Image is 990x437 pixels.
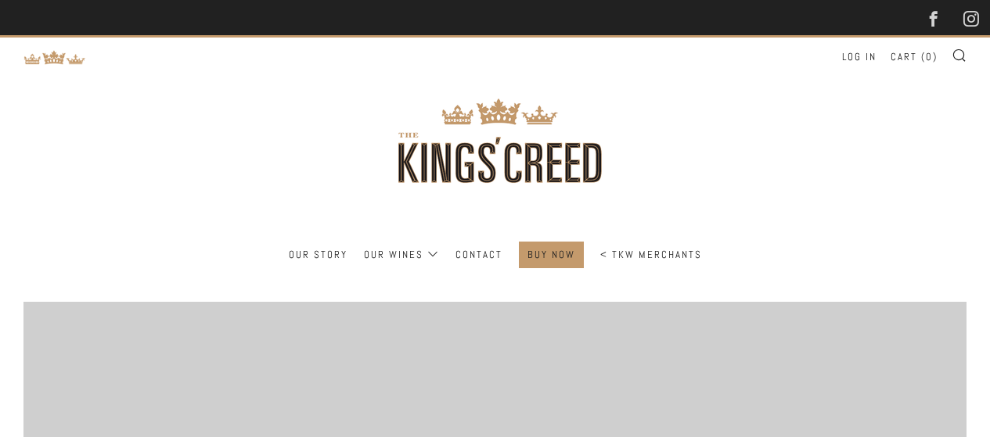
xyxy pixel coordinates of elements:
a: Our Story [289,242,347,267]
a: < TKW Merchants [600,242,702,267]
a: Contact [455,242,502,267]
a: Log in [842,45,877,70]
img: three kings wine merchants [355,38,636,242]
img: Return to TKW Merchants [23,50,86,65]
a: BUY NOW [527,242,575,267]
a: Our Wines [364,242,439,267]
a: Return to TKW Merchants [23,48,86,63]
span: 0 [926,50,933,63]
a: Cart (0) [891,45,938,70]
